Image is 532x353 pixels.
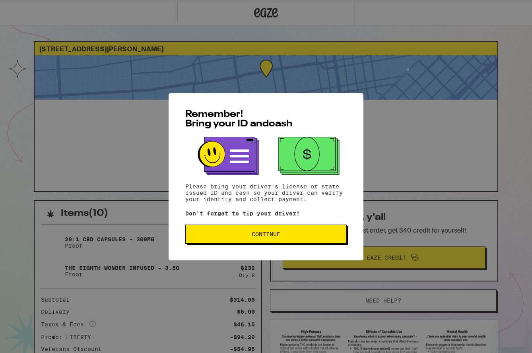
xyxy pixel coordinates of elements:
p: Please bring your driver's license or state issued ID and cash so your driver can verify your ide... [185,183,347,202]
button: Continue [185,225,347,244]
p: Don't forget to tip your driver! [185,210,347,217]
span: Continue [252,231,280,237]
span: Remember! Bring your ID and cash [185,110,293,129]
iframe: Button to launch messaging window [500,321,526,347]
